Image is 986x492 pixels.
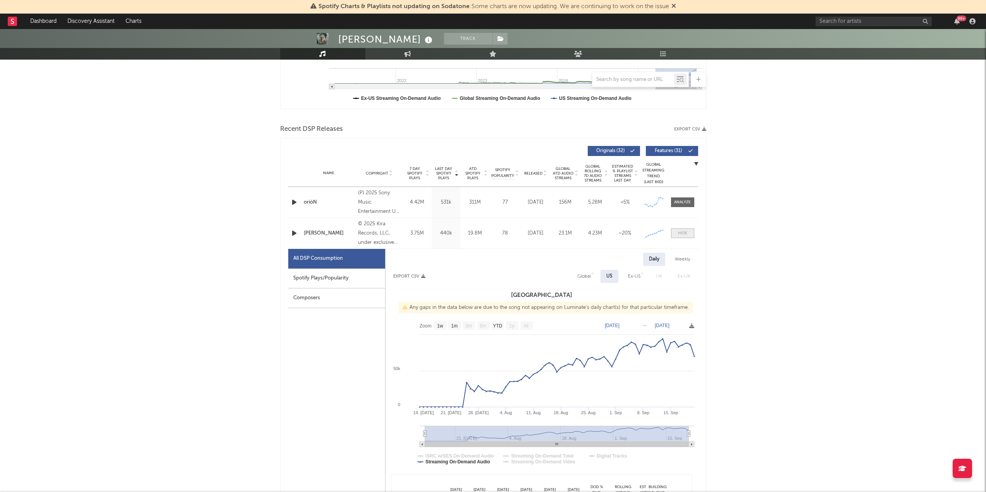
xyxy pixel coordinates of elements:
[465,323,472,329] text: 3m
[463,199,488,206] div: 311M
[358,189,400,216] div: (P) 2025 Sony Music Entertainment US Latin LLC
[420,323,432,329] text: Zoom
[399,302,693,314] div: Any gaps in the data below are due to the song not appearing on Luminate's daily chart(s) for tha...
[582,230,608,237] div: 4.23M
[637,410,649,415] text: 8. Sep
[552,199,578,206] div: 156M
[304,170,354,176] div: Name
[669,253,696,266] div: Weekly
[526,410,540,415] text: 11. Aug
[646,146,698,156] button: Features(31)
[559,96,632,101] text: US Streaming On-Demand Audio
[425,453,494,459] text: ISRC w/SES On-Demand Audio
[397,402,400,407] text: 0
[663,410,678,415] text: 15. Sep
[643,253,665,266] div: Daily
[523,230,549,237] div: [DATE]
[361,96,441,101] text: Ex-US Streaming On-Demand Audio
[492,199,519,206] div: 77
[404,166,425,180] span: 7 Day Spotify Plays
[582,164,604,183] span: Global Rolling 7D Audio Streams
[444,33,492,45] button: Track
[523,199,549,206] div: [DATE]
[671,3,676,10] span: Dismiss
[304,199,354,206] a: orióN
[553,410,568,415] text: 18. Aug
[509,323,514,329] text: 1y
[511,459,575,465] text: Streaming On-Demand Video
[954,18,960,24] button: 99+
[816,17,932,26] input: Search for artists
[463,166,483,180] span: ATD Spotify Plays
[62,14,120,29] a: Discovery Assistant
[524,171,542,176] span: Released
[511,453,573,459] text: Streaming On-Demand Total
[288,288,385,308] div: Composers
[366,171,388,176] span: Copyright
[609,410,622,415] text: 1. Sep
[642,323,647,328] text: →
[437,323,443,329] text: 1w
[404,230,430,237] div: 3.75M
[588,146,640,156] button: Originals(32)
[434,230,459,237] div: 440k
[120,14,147,29] a: Charts
[459,96,540,101] text: Global Streaming On-Demand Audio
[612,164,633,183] span: Estimated % Playlist Streams Last Day
[606,272,613,281] div: US
[318,3,669,10] span: : Some charts are now updating. We are continuing to work on the issue
[577,272,591,281] div: Global
[304,230,354,237] a: [PERSON_NAME]
[582,199,608,206] div: 5.28M
[605,323,619,328] text: [DATE]
[642,162,665,185] div: Global Streaming Trend (Last 60D)
[393,366,400,371] text: 50k
[480,323,486,329] text: 6m
[393,274,425,279] button: Export CSV
[493,323,502,329] text: YTD
[500,410,512,415] text: 4. Aug
[552,166,574,180] span: Global ATD Audio Streams
[441,410,461,415] text: 21. [DATE]
[338,33,434,46] div: [PERSON_NAME]
[957,15,966,21] div: 99 +
[425,459,490,465] text: Streaming On-Demand Audio
[651,149,687,153] span: Features ( 31 )
[288,269,385,288] div: Spotify Plays/Popularity
[597,453,627,459] text: Digital Tracks
[468,410,489,415] text: 28. [DATE]
[491,167,514,179] span: Spotify Popularity
[280,125,343,134] span: Recent DSP Releases
[492,230,519,237] div: 78
[385,291,698,300] h3: [GEOGRAPHIC_DATA]
[25,14,62,29] a: Dashboard
[318,3,470,10] span: Spotify Charts & Playlists not updating on Sodatone
[612,199,638,206] div: <5%
[612,230,638,237] div: ~ 20 %
[413,410,434,415] text: 14. [DATE]
[404,199,430,206] div: 4.42M
[288,249,385,269] div: All DSP Consumption
[592,77,674,83] input: Search by song name or URL
[655,323,669,328] text: [DATE]
[434,166,454,180] span: Last Day Spotify Plays
[674,127,706,132] button: Export CSV
[523,323,528,329] text: All
[358,219,400,247] div: © 2025 Kira Records, LLC, under exclusive license to Warner Music Latina Inc.
[593,149,628,153] span: Originals ( 32 )
[581,410,595,415] text: 25. Aug
[293,254,343,263] div: All DSP Consumption
[451,323,458,329] text: 1m
[552,230,578,237] div: 23.1M
[434,199,459,206] div: 531k
[628,272,640,281] div: Ex-US
[463,230,488,237] div: 19.8M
